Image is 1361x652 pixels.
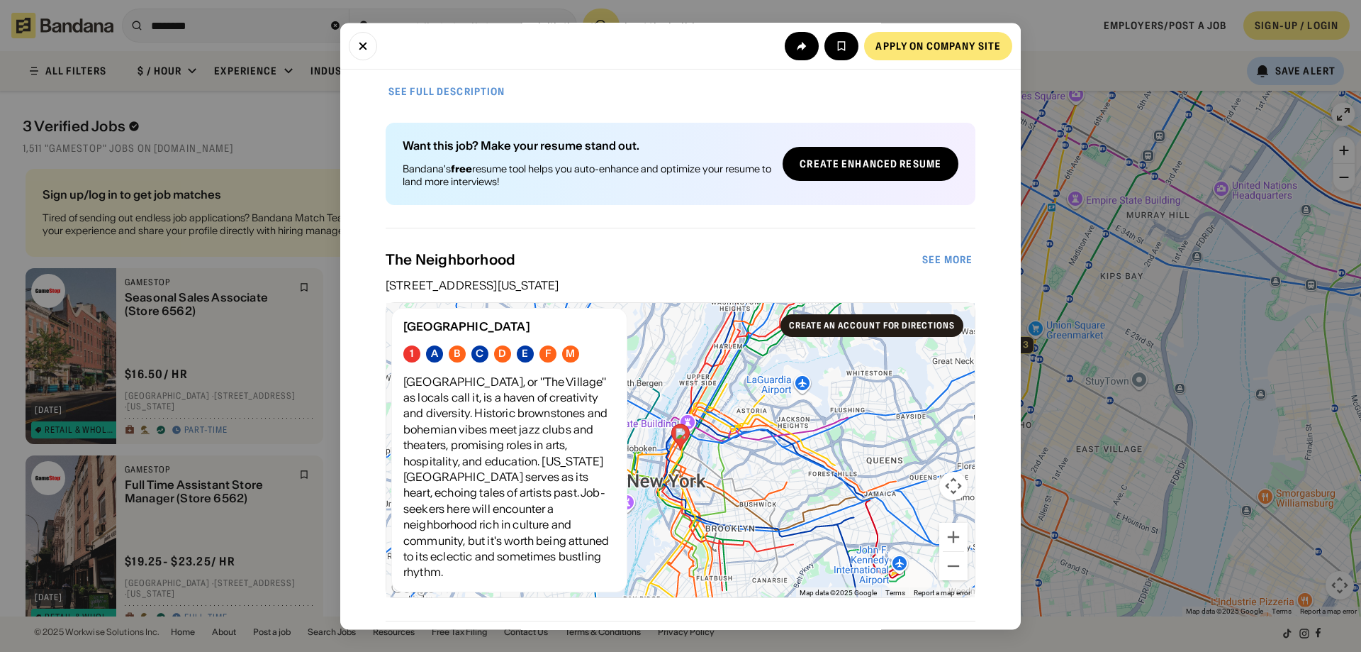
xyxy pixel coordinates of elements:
[800,160,941,170] div: Create Enhanced Resume
[403,321,615,334] div: [GEOGRAPHIC_DATA]
[566,348,575,360] div: M
[403,140,771,152] div: Want this job? Make your resume stand out.
[476,348,483,360] div: C
[939,553,968,581] button: Zoom out
[388,87,505,97] div: See full description
[498,348,506,360] div: D
[386,280,975,292] div: [STREET_ADDRESS][US_STATE]
[431,348,438,360] div: A
[789,322,955,331] div: Create an account for directions
[403,374,615,580] div: [GEOGRAPHIC_DATA], or "The Village" as locals call it, is a haven of creativity and diversity. Hi...
[939,524,968,552] button: Zoom in
[454,348,461,360] div: B
[922,255,973,265] div: See more
[522,348,528,360] div: E
[390,580,437,598] a: Open this area in Google Maps (opens a new window)
[875,40,1001,50] div: Apply on company site
[800,589,877,597] span: Map data ©2025 Google
[386,252,919,269] div: The Neighborhood
[914,589,970,597] a: Report a map error
[349,31,377,60] button: Close
[451,163,472,176] b: free
[390,580,437,598] img: Google
[410,348,414,360] div: 1
[885,589,905,597] a: Terms (opens in new tab)
[545,348,551,360] div: F
[403,163,771,189] div: Bandana's resume tool helps you auto-enhance and optimize your resume to land more interviews!
[939,473,968,501] button: Map camera controls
